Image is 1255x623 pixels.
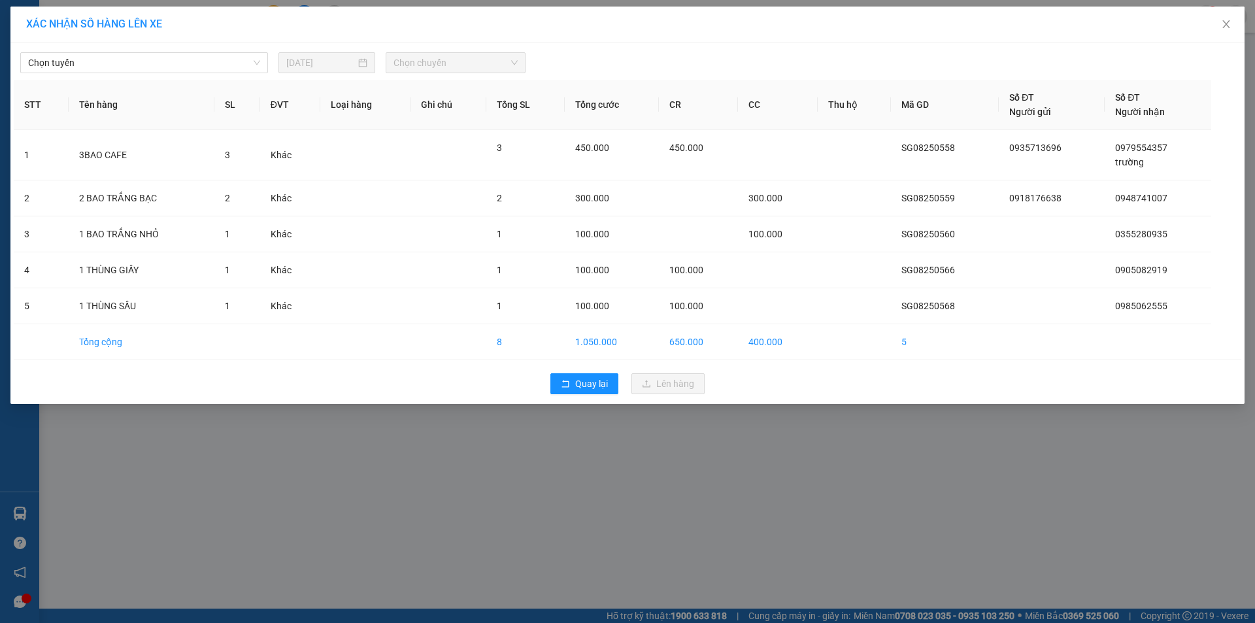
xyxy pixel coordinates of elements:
[901,301,955,311] span: SG08250568
[260,252,321,288] td: Khác
[1115,301,1167,311] span: 0985062555
[575,265,609,275] span: 100.000
[575,143,609,153] span: 450.000
[497,193,502,203] span: 2
[901,265,955,275] span: SG08250566
[225,150,230,160] span: 3
[225,229,230,239] span: 1
[575,301,609,311] span: 100.000
[561,379,570,390] span: rollback
[1009,107,1051,117] span: Người gửi
[497,265,502,275] span: 1
[69,324,214,360] td: Tổng cộng
[69,80,214,130] th: Tên hàng
[69,130,214,180] td: 3BAO CAFE
[497,229,502,239] span: 1
[575,229,609,239] span: 100.000
[14,180,69,216] td: 2
[1115,193,1167,203] span: 0948741007
[565,80,658,130] th: Tổng cước
[669,265,703,275] span: 100.000
[225,265,230,275] span: 1
[14,216,69,252] td: 3
[69,180,214,216] td: 2 BAO TRẮNG BẠC
[14,80,69,130] th: STT
[497,143,502,153] span: 3
[69,288,214,324] td: 1 THÙNG SẦU
[738,80,818,130] th: CC
[69,252,214,288] td: 1 THÙNG GIẤY
[631,373,705,394] button: uploadLên hàng
[659,324,739,360] td: 650.000
[901,229,955,239] span: SG08250560
[1221,19,1231,29] span: close
[669,143,703,153] span: 450.000
[260,288,321,324] td: Khác
[69,216,214,252] td: 1 BAO TRẮNG NHỎ
[26,18,162,30] span: XÁC NHẬN SỐ HÀNG LÊN XE
[260,216,321,252] td: Khác
[891,80,999,130] th: Mã GD
[497,301,502,311] span: 1
[214,80,260,130] th: SL
[260,130,321,180] td: Khác
[1115,157,1144,167] span: trường
[260,180,321,216] td: Khác
[260,80,321,130] th: ĐVT
[1115,143,1167,153] span: 0979554357
[575,193,609,203] span: 300.000
[575,377,608,391] span: Quay lại
[565,324,658,360] td: 1.050.000
[1009,143,1062,153] span: 0935713696
[1009,193,1062,203] span: 0918176638
[286,56,356,70] input: 15/08/2025
[1009,92,1034,103] span: Số ĐT
[818,80,891,130] th: Thu hộ
[550,373,618,394] button: rollbackQuay lại
[1208,7,1245,43] button: Close
[669,301,703,311] span: 100.000
[28,53,260,73] span: Chọn tuyến
[901,193,955,203] span: SG08250559
[738,324,818,360] td: 400.000
[14,252,69,288] td: 4
[410,80,486,130] th: Ghi chú
[659,80,739,130] th: CR
[486,324,565,360] td: 8
[901,143,955,153] span: SG08250558
[14,130,69,180] td: 1
[748,193,782,203] span: 300.000
[891,324,999,360] td: 5
[1115,265,1167,275] span: 0905082919
[393,53,518,73] span: Chọn chuyến
[1115,229,1167,239] span: 0355280935
[1115,92,1140,103] span: Số ĐT
[320,80,410,130] th: Loại hàng
[225,193,230,203] span: 2
[486,80,565,130] th: Tổng SL
[1115,107,1165,117] span: Người nhận
[14,288,69,324] td: 5
[748,229,782,239] span: 100.000
[225,301,230,311] span: 1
